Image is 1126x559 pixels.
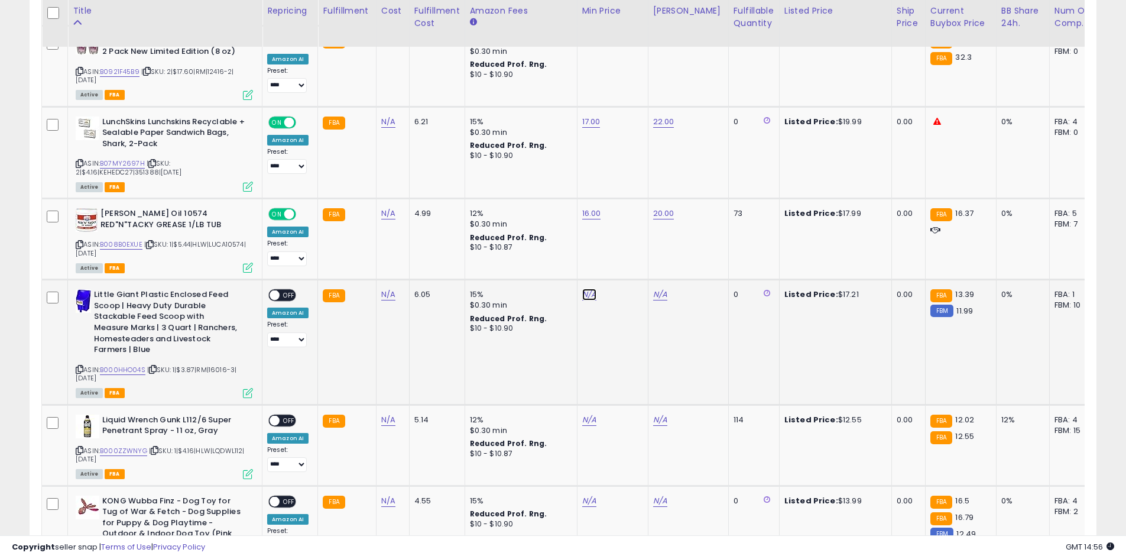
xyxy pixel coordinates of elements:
small: FBA [930,208,952,221]
a: N/A [653,495,667,507]
b: Listed Price: [784,116,838,127]
a: N/A [582,495,596,507]
div: 0 [734,496,770,506]
div: 6.21 [414,117,456,127]
span: 16.37 [955,208,974,219]
div: 114 [734,415,770,425]
div: Amazon AI [267,514,309,525]
div: Preset: [267,446,309,473]
div: Min Price [582,5,643,17]
span: | SKU: 2|$17.60|RM|12416-2|[DATE] [76,67,234,85]
a: B000HHO04S [100,365,145,375]
span: 16.5 [955,495,969,506]
a: N/A [653,289,667,300]
small: FBM [930,305,953,317]
a: 16.00 [582,208,601,219]
a: N/A [381,116,395,128]
div: 15% [470,496,568,506]
b: Mare Magic Calming Supplements, 2 Pack New Limited Edition (8 oz) [102,35,246,60]
span: 12.02 [955,414,974,425]
div: FBA: 1 [1054,289,1093,300]
b: Little Giant Plastic Enclosed Feed Scoop | Heavy Duty Durable Stackable Feed Scoop with Measure M... [94,289,238,358]
div: 5.14 [414,415,456,425]
div: ASIN: [76,117,253,191]
span: All listings currently available for purchase on Amazon [76,263,103,273]
div: FBA: 5 [1054,208,1093,219]
div: Cost [381,5,404,17]
a: N/A [582,414,596,426]
small: Amazon Fees. [470,17,477,28]
div: $0.30 min [470,46,568,57]
a: N/A [653,414,667,426]
b: Reduced Prof. Rng. [470,59,547,69]
div: 6.05 [414,289,456,300]
div: BB Share 24h. [1001,5,1044,30]
b: Reduced Prof. Rng. [470,140,547,150]
a: N/A [582,289,596,300]
b: Reduced Prof. Rng. [470,509,547,519]
div: $17.21 [784,289,882,300]
span: FBA [105,469,125,479]
span: FBA [105,388,125,398]
div: ASIN: [76,35,253,99]
a: 22.00 [653,116,674,128]
a: N/A [381,289,395,300]
small: FBA [930,52,952,65]
div: $10 - $10.90 [470,519,568,529]
span: | SKU: 2|$4.16|KEHEDC27|351388|[DATE] [76,159,181,176]
div: Preset: [267,321,309,347]
div: FBA: 4 [1054,415,1093,425]
span: OFF [280,290,298,300]
div: 0% [1001,208,1040,219]
span: | SKU: 1|$5.44|HLW|LUCA10574|[DATE] [76,240,246,257]
a: B07MY2697H [100,159,145,169]
div: $19.99 [784,117,882,127]
a: N/A [381,208,395,219]
b: Listed Price: [784,414,838,425]
b: Reduced Prof. Rng. [470,232,547,243]
span: OFF [280,496,298,506]
div: Preset: [267,67,309,93]
div: 0% [1001,117,1040,127]
div: 15% [470,289,568,300]
div: $0.30 min [470,425,568,436]
div: 0 [734,289,770,300]
div: $17.99 [784,208,882,219]
b: KONG Wubba Finz - Dog Toy for Tug of War & Fetch - Dog Supplies for Puppy & Dog Playtime - Outdoo... [102,496,246,554]
div: ASIN: [76,208,253,272]
div: Ship Price [897,5,920,30]
b: Listed Price: [784,289,838,300]
img: 41-aWc6Pn1L._SL40_.jpg [76,496,99,519]
small: FBA [323,289,345,302]
a: N/A [381,495,395,507]
span: FBA [105,90,125,100]
div: $0.30 min [470,300,568,311]
a: Privacy Policy [153,541,205,552]
div: $10 - $10.90 [470,151,568,161]
small: FBA [323,208,345,221]
a: B000ZZWNYG [100,446,147,456]
b: Reduced Prof. Rng. [470,314,547,324]
span: 12.55 [955,431,974,442]
b: [PERSON_NAME] Oil 10574 RED"N"TACKY GREASE 1/LB TUB [100,208,244,233]
div: FBM: 0 [1054,127,1093,138]
div: FBM: 0 [1054,46,1093,57]
span: FBA [105,263,125,273]
div: Current Buybox Price [930,5,991,30]
div: Amazon AI [267,308,309,318]
small: FBA [323,496,345,509]
div: 12% [470,208,568,219]
div: $0.30 min [470,127,568,138]
div: ASIN: [76,289,253,396]
div: FBM: 10 [1054,300,1093,311]
div: ASIN: [76,415,253,478]
div: Listed Price [784,5,887,17]
b: LunchSkins Lunchskins Recyclable + Sealable Paper Sandwich Bags, Shark, 2-Pack [102,117,246,153]
div: Amazon AI [267,135,309,146]
div: FBA: 4 [1054,117,1093,127]
div: $10 - $10.87 [470,449,568,459]
a: N/A [381,414,395,426]
span: All listings currently available for purchase on Amazon [76,90,103,100]
div: $12.55 [784,415,882,425]
span: OFF [294,117,313,127]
